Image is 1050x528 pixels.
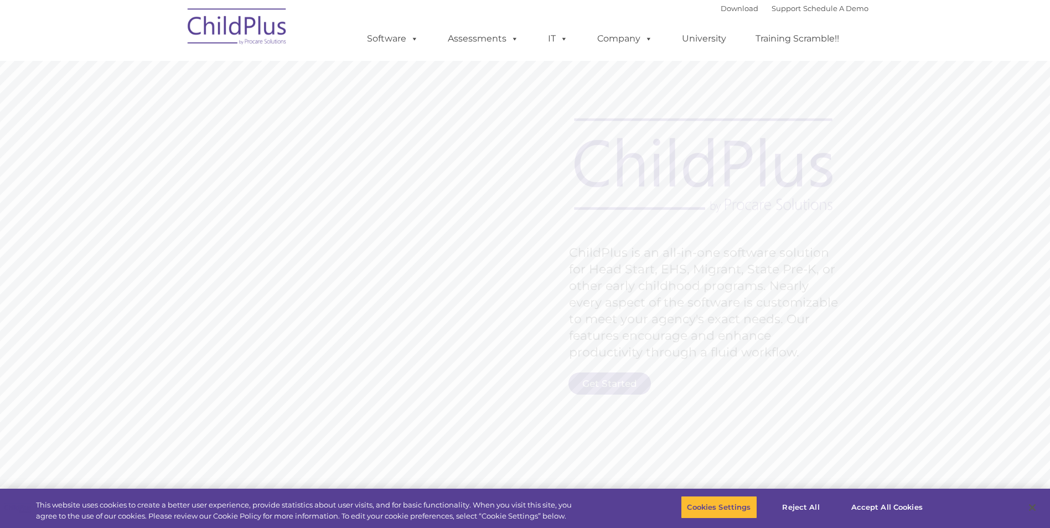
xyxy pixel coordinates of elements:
font: | [721,4,868,13]
button: Reject All [767,496,836,519]
a: Software [356,28,430,50]
button: Close [1020,495,1044,520]
div: This website uses cookies to create a better user experience, provide statistics about user visit... [36,500,577,521]
a: Schedule A Demo [803,4,868,13]
a: Company [586,28,664,50]
a: University [671,28,737,50]
button: Accept All Cookies [845,496,929,519]
a: Download [721,4,758,13]
a: Assessments [437,28,530,50]
button: Cookies Settings [681,496,757,519]
img: ChildPlus by Procare Solutions [182,1,293,56]
a: Support [772,4,801,13]
a: Get Started [568,372,651,395]
rs-layer: ChildPlus is an all-in-one software solution for Head Start, EHS, Migrant, State Pre-K, or other ... [569,245,844,361]
a: IT [537,28,579,50]
a: Training Scramble!! [744,28,850,50]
